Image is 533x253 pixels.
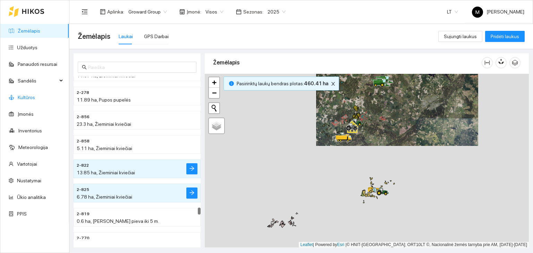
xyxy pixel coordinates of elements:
span: Pridėti laukus [491,33,519,40]
a: Leaflet [301,242,313,247]
input: Paieška [88,63,192,71]
span: Žemėlapis [78,31,110,42]
a: Meteorologija [18,145,48,150]
button: Initiate a new search [209,103,219,113]
span: calendar [236,9,242,15]
span: LT [447,7,458,17]
button: column-width [482,57,493,68]
span: Sandėlis [18,74,57,88]
span: 2-825 [77,186,89,193]
span: 6.78 ha, Žieminiai kviečiai [77,194,132,200]
span: [PERSON_NAME] [472,9,524,15]
a: Kultūros [18,95,35,100]
span: 2-819 [77,211,90,217]
span: close [329,81,337,86]
a: Pridėti laukus [485,34,525,39]
div: | Powered by © HNIT-[GEOGRAPHIC_DATA]; ORT10LT ©, Nacionalinė žemės tarnyba prie AM, [DATE]-[DATE] [299,242,529,248]
span: Groward Group [128,7,167,17]
a: PPIS [17,211,27,217]
span: shop [179,9,185,15]
a: Esri [337,242,345,247]
span: arrow-right [189,190,195,197]
div: GPS Darbai [144,33,169,40]
span: − [212,88,217,97]
span: 11.89 ha, Pupos pupelės [77,97,131,103]
a: Žemėlapis [18,28,40,34]
span: Aplinka : [107,8,124,16]
a: Vartotojai [17,161,37,167]
button: menu-fold [78,5,92,19]
span: column-width [482,60,492,66]
span: 13.85 ha, Žieminiai kviečiai [77,170,135,175]
span: 2-770 [77,235,90,242]
b: 460.41 ha [304,81,328,86]
span: 2-858 [77,138,90,145]
span: layout [100,9,105,15]
span: Visos [205,7,223,17]
button: close [329,80,337,88]
span: 2-278 [77,89,89,96]
button: arrow-right [186,163,197,174]
a: Zoom out [209,88,219,98]
span: menu-fold [82,9,88,15]
span: 2-856 [77,114,90,120]
span: 2-822 [77,162,89,169]
span: M [475,7,480,18]
a: Užduotys [17,45,37,50]
a: Ūkio analitika [17,194,46,200]
span: Įmonė : [187,8,201,16]
div: Laukai [119,33,133,40]
div: Žemėlapis [213,53,482,72]
button: Sujungti laukus [438,31,482,42]
span: 2025 [268,7,286,17]
a: Zoom in [209,77,219,88]
span: 0.6 ha, [PERSON_NAME] pieva iki 5 m. [77,218,159,224]
span: 5.11 ha, Žieminiai kviečiai [77,146,132,151]
a: Inventorius [18,128,42,133]
span: Sezonas : [243,8,263,16]
button: arrow-right [186,187,197,199]
span: + [212,78,217,87]
a: Įmonės [18,111,34,117]
span: arrow-right [189,166,195,172]
a: Layers [209,118,224,133]
span: search [82,65,87,70]
a: Sujungti laukus [438,34,482,39]
span: 23.3 ha, Žieminiai kviečiai [77,121,131,127]
button: Pridėti laukus [485,31,525,42]
span: Sujungti laukus [444,33,477,40]
span: info-circle [229,81,234,86]
span: Pasirinktų laukų bendras plotas : [237,80,328,87]
a: Panaudoti resursai [18,61,57,67]
span: | [346,242,347,247]
a: Nustatymai [17,178,41,183]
